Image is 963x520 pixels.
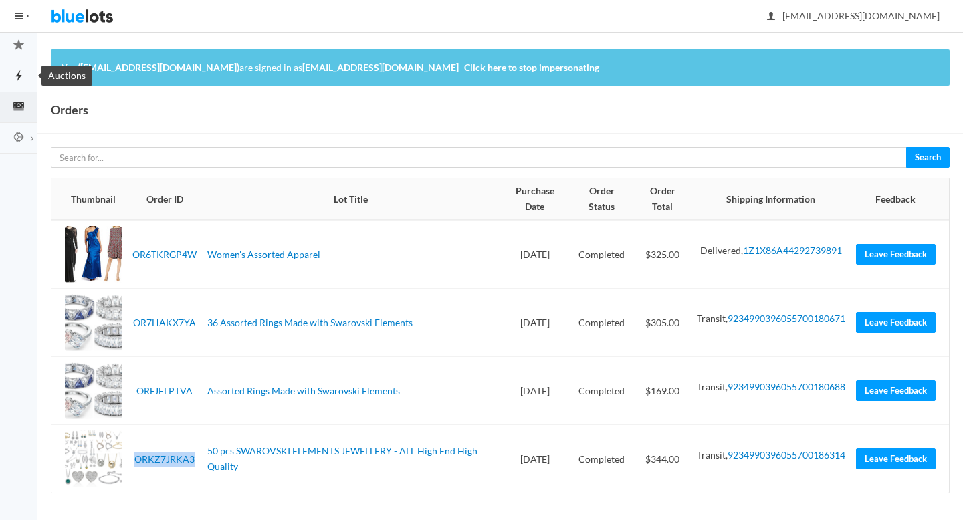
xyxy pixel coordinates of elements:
th: Order ID [127,178,202,220]
th: Order Total [633,178,691,220]
td: [DATE] [500,220,570,289]
a: 9234990396055700180671 [728,313,845,324]
th: Lot Title [202,178,500,220]
th: Feedback [851,178,949,220]
td: [DATE] [500,357,570,425]
strong: ([EMAIL_ADDRESS][DOMAIN_NAME]) [78,61,239,73]
a: 1Z1X86A44292739891 [743,245,842,256]
a: 50 pcs SWAROVSKI ELEMENTS JEWELLERY - ALL High End High Quality [207,445,477,472]
a: Leave Feedback [856,448,936,469]
td: Completed [570,357,633,425]
a: 9234990396055700186314 [728,449,845,461]
a: Assorted Rings Made with Swarovski Elements [207,385,400,396]
a: Women's Assorted Apparel [207,249,320,260]
th: Shipping Information [691,178,851,220]
td: $305.00 [633,289,691,357]
input: Search for... [51,147,907,168]
th: Thumbnail [51,178,127,220]
p: You are signed in as – [62,60,939,76]
a: 36 Assorted Rings Made with Swarovski Elements [207,317,413,328]
div: Auctions [41,66,92,86]
h1: Orders [51,100,88,120]
td: [DATE] [500,425,570,493]
th: Order Status [570,178,633,220]
a: OR6TKRGP4W [132,249,197,260]
td: [DATE] [500,289,570,357]
a: OR7HAKX7YA [133,317,196,328]
li: Transit, [697,448,845,463]
li: Transit, [697,380,845,395]
td: $169.00 [633,357,691,425]
td: Completed [570,220,633,289]
a: Click here to stop impersonating [464,61,599,73]
td: Completed [570,289,633,357]
a: Leave Feedback [856,312,936,333]
a: Leave Feedback [856,380,936,401]
li: Transit, [697,311,845,327]
span: [EMAIL_ADDRESS][DOMAIN_NAME] [768,10,940,21]
li: Delivered, [697,243,845,259]
a: ORKZ7JRKA3 [134,453,195,465]
strong: [EMAIL_ADDRESS][DOMAIN_NAME] [302,61,459,73]
ion-icon: person [764,11,778,23]
a: ORFJFLPTVA [136,385,193,396]
a: Leave Feedback [856,244,936,265]
button: Search [906,147,950,168]
a: 9234990396055700180688 [728,381,845,392]
td: Completed [570,425,633,493]
td: $344.00 [633,425,691,493]
th: Purchase Date [500,178,570,220]
td: $325.00 [633,220,691,289]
